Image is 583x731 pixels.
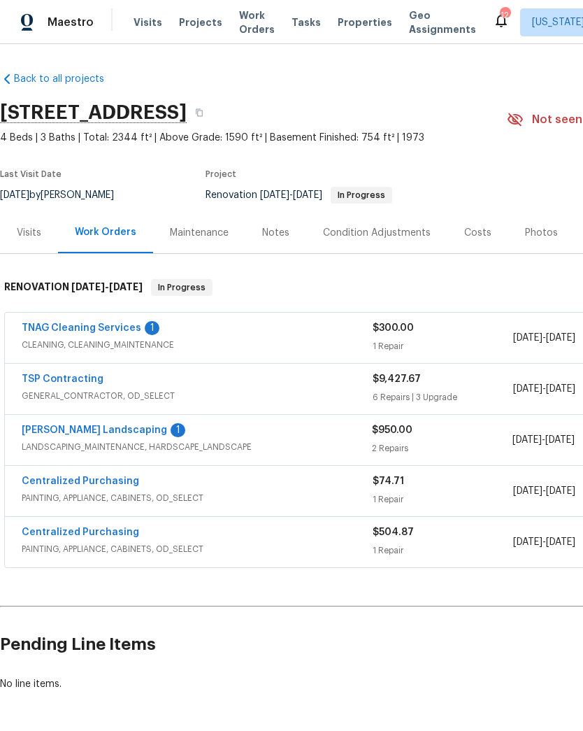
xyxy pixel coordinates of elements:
[187,100,212,125] button: Copy Address
[17,226,41,240] div: Visits
[22,491,373,505] span: PAINTING, APPLIANCE, CABINETS, OD_SELECT
[239,8,275,36] span: Work Orders
[373,544,513,558] div: 1 Repair
[546,537,575,547] span: [DATE]
[293,190,322,200] span: [DATE]
[373,374,421,384] span: $9,427.67
[22,338,373,352] span: CLEANING, CLEANING_MAINTENANCE
[512,435,542,445] span: [DATE]
[513,333,542,343] span: [DATE]
[323,226,431,240] div: Condition Adjustments
[372,425,412,435] span: $950.00
[260,190,322,200] span: -
[513,486,542,496] span: [DATE]
[71,282,143,292] span: -
[500,8,510,22] div: 12
[22,476,139,486] a: Centralized Purchasing
[373,323,414,333] span: $300.00
[373,339,513,353] div: 1 Repair
[513,331,575,345] span: -
[513,484,575,498] span: -
[109,282,143,292] span: [DATE]
[546,384,575,394] span: [DATE]
[22,323,141,333] a: TNAG Cleaning Services
[513,537,542,547] span: [DATE]
[546,333,575,343] span: [DATE]
[291,17,321,27] span: Tasks
[206,190,392,200] span: Renovation
[22,527,139,537] a: Centralized Purchasing
[171,423,185,437] div: 1
[373,527,414,537] span: $504.87
[75,225,136,239] div: Work Orders
[170,226,229,240] div: Maintenance
[22,440,372,454] span: LANDSCAPING_MAINTENANCE, HARDSCAPE_LANDSCAPE
[546,486,575,496] span: [DATE]
[145,321,159,335] div: 1
[373,390,513,404] div: 6 Repairs | 3 Upgrade
[332,191,391,199] span: In Progress
[513,382,575,396] span: -
[525,226,558,240] div: Photos
[22,389,373,403] span: GENERAL_CONTRACTOR, OD_SELECT
[22,425,167,435] a: [PERSON_NAME] Landscaping
[545,435,575,445] span: [DATE]
[373,492,513,506] div: 1 Repair
[71,282,105,292] span: [DATE]
[152,281,211,294] span: In Progress
[513,535,575,549] span: -
[513,384,542,394] span: [DATE]
[372,441,512,455] div: 2 Repairs
[373,476,404,486] span: $74.71
[134,15,162,29] span: Visits
[338,15,392,29] span: Properties
[464,226,491,240] div: Costs
[262,226,289,240] div: Notes
[179,15,222,29] span: Projects
[48,15,94,29] span: Maestro
[512,433,575,447] span: -
[206,170,236,178] span: Project
[22,374,103,384] a: TSP Contracting
[4,279,143,296] h6: RENOVATION
[260,190,289,200] span: [DATE]
[22,542,373,556] span: PAINTING, APPLIANCE, CABINETS, OD_SELECT
[409,8,476,36] span: Geo Assignments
